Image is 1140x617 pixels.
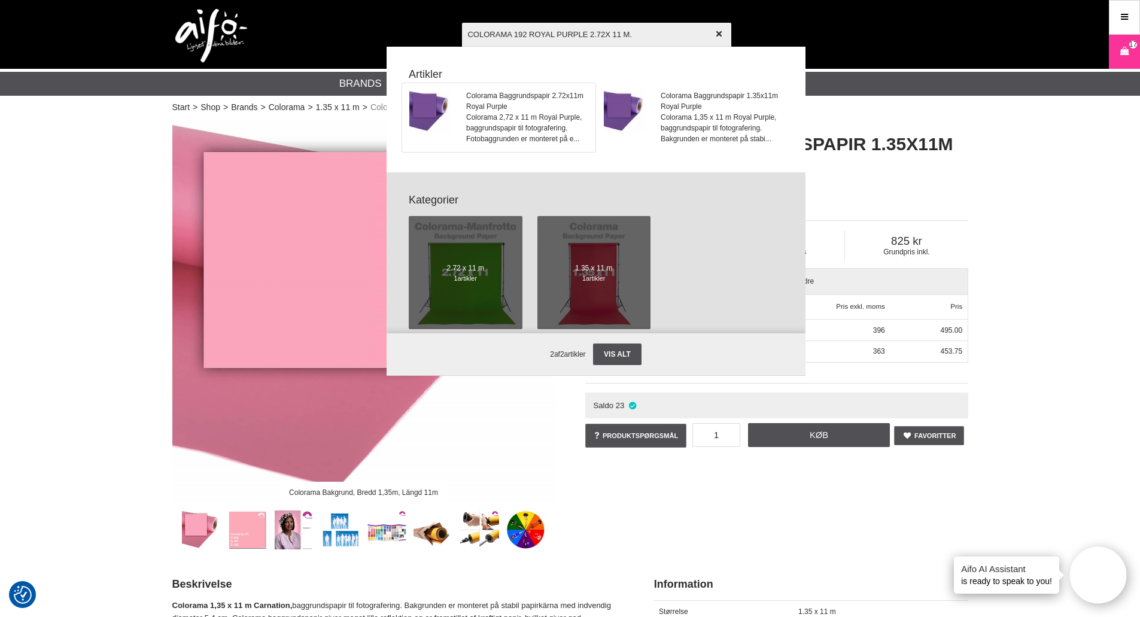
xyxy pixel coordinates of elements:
[402,66,791,83] strong: Artikler
[604,90,646,132] img: co_092.jpg
[575,263,613,273] span: 1.35 x 11 m
[339,76,382,92] a: Brands
[661,112,782,144] span: Colorama 1,35 x 11 m Royal Purple, baggrundspapir til fotografering. Bakgrunden er monteret på st...
[1129,39,1137,50] span: 17
[597,83,790,152] a: Colorama Baggrundspapir 1.35x11m Royal PurpleColorama 1,35 x 11 m Royal Purple, baggrundspapir ti...
[560,350,564,358] span: 2
[554,350,560,358] span: af
[466,90,588,112] span: Colorama Baggrundspapir 2.72x11m Royal Purple
[14,586,32,604] img: Revisit consent button
[446,273,484,283] span: 1
[564,350,586,358] span: artikler
[402,192,791,208] strong: Kategorier
[466,112,588,144] span: Colorama 2,72 x 11 m Royal Purple, baggrundspapir til fotografering. Fotobaggrunden er monteret p...
[14,584,32,606] button: Samtykkepræferencer
[409,90,451,132] img: co_092.jpg
[458,275,477,282] span: artikler
[402,83,595,152] a: Colorama Baggrundspapir 2.72x11m Royal PurpleColorama 2,72 x 11 m Royal Purple, baggrundspapir ti...
[575,273,613,283] span: 1
[586,275,605,282] span: artikler
[661,90,782,112] span: Colorama Baggrundspapir 1.35x11m Royal Purple
[1109,38,1139,66] a: 17
[446,263,484,273] span: 2.72 x 11 m
[593,344,642,365] a: Vis alt
[462,13,731,55] input: Søg efter produkter...
[175,9,247,63] img: logo.png
[550,350,554,358] span: 2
